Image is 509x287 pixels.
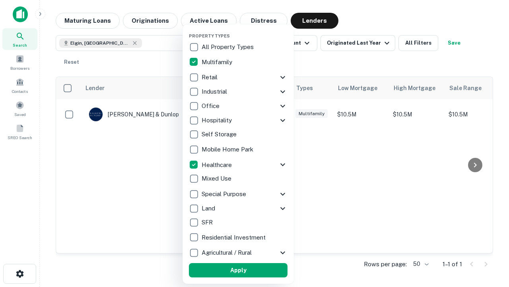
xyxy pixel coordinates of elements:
[189,85,288,99] div: Industrial
[202,248,253,258] p: Agricultural / Rural
[202,101,221,111] p: Office
[469,223,509,261] iframe: Chat Widget
[189,113,288,128] div: Hospitality
[202,73,219,82] p: Retail
[202,145,255,154] p: Mobile Home Park
[202,174,233,183] p: Mixed Use
[202,218,214,227] p: SFR
[202,189,248,199] p: Special Purpose
[202,130,238,139] p: Self Storage
[189,187,288,201] div: Special Purpose
[202,42,255,52] p: All Property Types
[189,263,288,277] button: Apply
[202,204,217,213] p: Land
[202,116,233,125] p: Hospitality
[202,160,233,170] p: Healthcare
[189,33,230,38] span: Property Types
[189,70,288,85] div: Retail
[189,157,288,172] div: Healthcare
[189,246,288,260] div: Agricultural / Rural
[189,201,288,216] div: Land
[202,57,234,67] p: Multifamily
[202,233,267,242] p: Residential Investment
[202,87,229,96] p: Industrial
[189,99,288,113] div: Office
